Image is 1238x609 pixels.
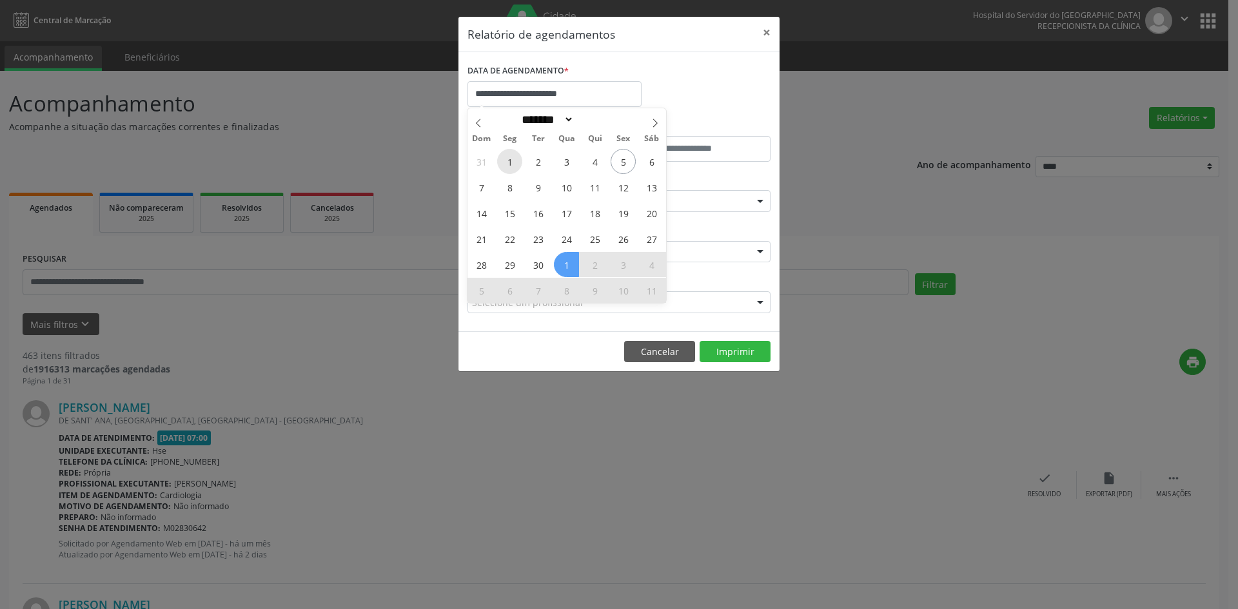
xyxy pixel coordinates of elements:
label: DATA DE AGENDAMENTO [467,61,569,81]
span: Outubro 4, 2025 [639,252,664,277]
span: Setembro 24, 2025 [554,226,579,251]
input: Year [574,113,616,126]
span: Qua [553,135,581,143]
span: Outubro 2, 2025 [582,252,607,277]
span: Seg [496,135,524,143]
span: Outubro 11, 2025 [639,278,664,303]
span: Dom [467,135,496,143]
span: Setembro 19, 2025 [611,200,636,226]
span: Outubro 10, 2025 [611,278,636,303]
span: Outubro 1, 2025 [554,252,579,277]
span: Setembro 27, 2025 [639,226,664,251]
button: Close [754,17,780,48]
span: Setembro 4, 2025 [582,149,607,174]
span: Setembro 21, 2025 [469,226,494,251]
span: Setembro 28, 2025 [469,252,494,277]
span: Setembro 11, 2025 [582,175,607,200]
span: Sex [609,135,638,143]
span: Setembro 8, 2025 [497,175,522,200]
span: Ter [524,135,553,143]
span: Setembro 26, 2025 [611,226,636,251]
span: Agosto 31, 2025 [469,149,494,174]
span: Setembro 12, 2025 [611,175,636,200]
span: Setembro 1, 2025 [497,149,522,174]
span: Setembro 13, 2025 [639,175,664,200]
span: Setembro 5, 2025 [611,149,636,174]
span: Setembro 14, 2025 [469,200,494,226]
span: Outubro 6, 2025 [497,278,522,303]
select: Month [517,113,574,126]
span: Setembro 22, 2025 [497,226,522,251]
span: Selecione um profissional [472,296,583,309]
span: Setembro 29, 2025 [497,252,522,277]
label: ATÉ [622,116,771,136]
span: Setembro 2, 2025 [526,149,551,174]
span: Setembro 30, 2025 [526,252,551,277]
span: Setembro 3, 2025 [554,149,579,174]
span: Setembro 16, 2025 [526,200,551,226]
span: Setembro 20, 2025 [639,200,664,226]
span: Setembro 18, 2025 [582,200,607,226]
span: Setembro 25, 2025 [582,226,607,251]
span: Outubro 9, 2025 [582,278,607,303]
span: Setembro 17, 2025 [554,200,579,226]
span: Setembro 7, 2025 [469,175,494,200]
h5: Relatório de agendamentos [467,26,615,43]
span: Sáb [638,135,666,143]
span: Qui [581,135,609,143]
span: Setembro 15, 2025 [497,200,522,226]
span: Outubro 7, 2025 [526,278,551,303]
button: Imprimir [700,341,771,363]
span: Outubro 5, 2025 [469,278,494,303]
span: Setembro 6, 2025 [639,149,664,174]
span: Outubro 8, 2025 [554,278,579,303]
span: Setembro 10, 2025 [554,175,579,200]
span: Outubro 3, 2025 [611,252,636,277]
button: Cancelar [624,341,695,363]
span: Setembro 9, 2025 [526,175,551,200]
span: Setembro 23, 2025 [526,226,551,251]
